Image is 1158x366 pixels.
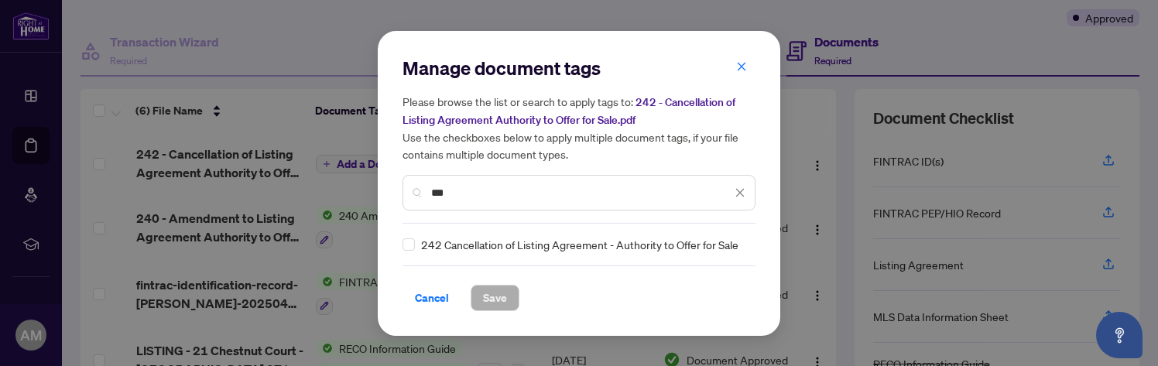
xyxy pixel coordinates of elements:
[1096,312,1143,358] button: Open asap
[403,95,735,127] span: 242 - Cancellation of Listing Agreement Authority to Offer for Sale.pdf
[403,56,755,80] h2: Manage document tags
[736,61,747,72] span: close
[471,285,519,311] button: Save
[735,187,745,198] span: close
[415,286,449,310] span: Cancel
[403,93,755,162] h5: Please browse the list or search to apply tags to: Use the checkboxes below to apply multiple doc...
[403,285,461,311] button: Cancel
[421,236,738,253] span: 242 Cancellation of Listing Agreement - Authority to Offer for Sale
